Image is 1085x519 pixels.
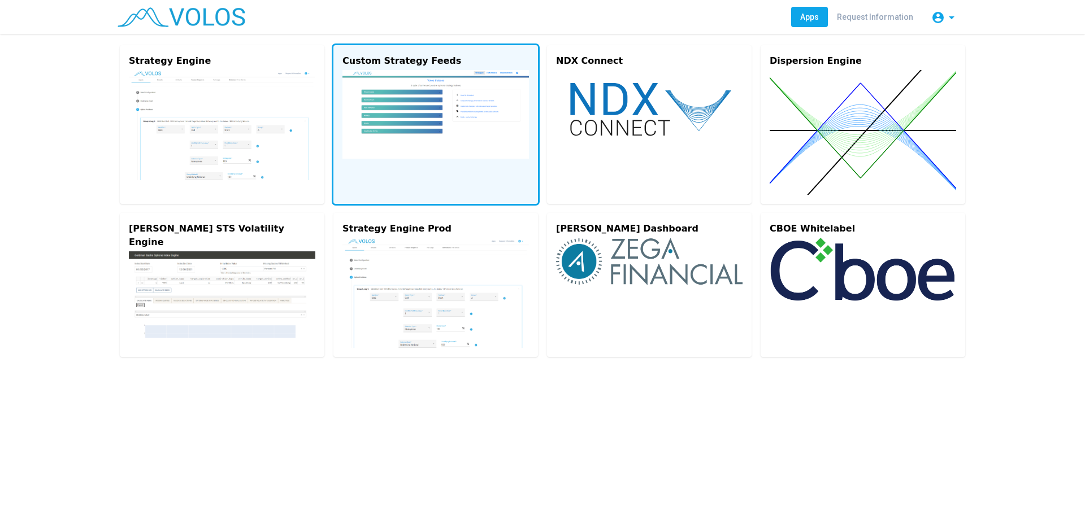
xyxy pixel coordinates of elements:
[129,70,315,180] img: strategy-engine.png
[770,238,956,301] img: cboe-logo.png
[342,238,529,348] img: strategy-engine.png
[129,222,315,249] div: [PERSON_NAME] STS Volatility Engine
[129,251,315,338] img: gs-engine.png
[770,70,956,195] img: dispersion.svg
[931,11,945,24] mat-icon: account_circle
[556,54,743,68] div: NDX Connect
[837,12,913,21] span: Request Information
[342,70,529,159] img: custom.png
[770,54,956,68] div: Dispersion Engine
[770,222,956,235] div: CBOE Whitelabel
[828,7,922,27] a: Request Information
[556,238,743,285] img: zega-logo.png
[129,54,315,68] div: Strategy Engine
[342,54,529,68] div: Custom Strategy Feeds
[791,7,828,27] a: Apps
[945,11,958,24] mat-icon: arrow_drop_down
[556,222,743,235] div: [PERSON_NAME] Dashboard
[800,12,819,21] span: Apps
[342,222,529,235] div: Strategy Engine Prod
[556,70,743,147] img: ndx-connect.svg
